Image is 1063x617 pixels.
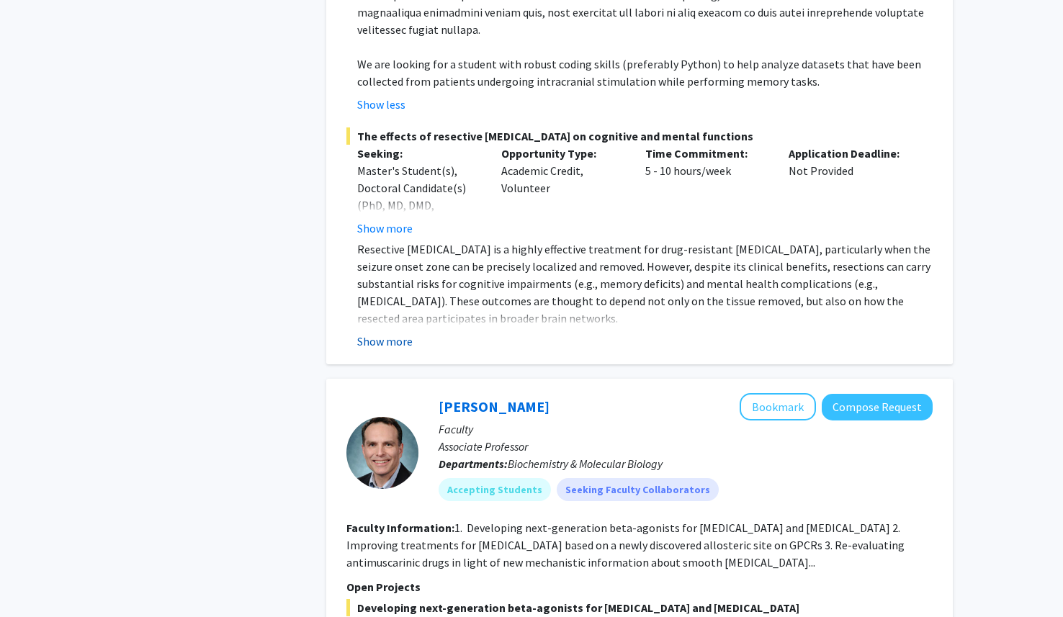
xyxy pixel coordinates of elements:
[645,145,768,162] p: Time Commitment:
[346,521,454,535] b: Faculty Information:
[439,420,933,438] p: Faculty
[439,397,550,415] a: [PERSON_NAME]
[357,145,480,162] p: Seeking:
[822,394,933,420] button: Compose Request to Charles Scott
[346,599,933,616] span: Developing next-generation beta-agonists for [MEDICAL_DATA] and [MEDICAL_DATA]
[346,578,933,595] p: Open Projects
[346,127,933,145] span: The effects of resective [MEDICAL_DATA] on cognitive and mental functions
[439,456,508,471] b: Departments:
[11,552,61,606] iframe: Chat
[778,145,922,237] div: Not Provided
[439,478,551,501] mat-chip: Accepting Students
[357,333,413,350] button: Show more
[357,55,933,90] p: We are looking for a student with robust coding skills (preferably Python) to help analyze datase...
[490,145,634,237] div: Academic Credit, Volunteer
[439,438,933,455] p: Associate Professor
[508,456,663,471] span: Biochemistry & Molecular Biology
[357,220,413,237] button: Show more
[501,145,624,162] p: Opportunity Type:
[357,162,480,266] div: Master's Student(s), Doctoral Candidate(s) (PhD, MD, DMD, PharmD, etc.), Medical Resident(s) / Me...
[357,96,405,113] button: Show less
[789,145,911,162] p: Application Deadline:
[357,240,933,327] p: Resective [MEDICAL_DATA] is a highly effective treatment for drug-resistant [MEDICAL_DATA], parti...
[557,478,719,501] mat-chip: Seeking Faculty Collaborators
[346,521,905,569] fg-read-more: 1. Developing next-generation beta-agonists for [MEDICAL_DATA] and [MEDICAL_DATA] 2. Improving tr...
[740,393,816,420] button: Add Charles Scott to Bookmarks
[634,145,779,237] div: 5 - 10 hours/week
